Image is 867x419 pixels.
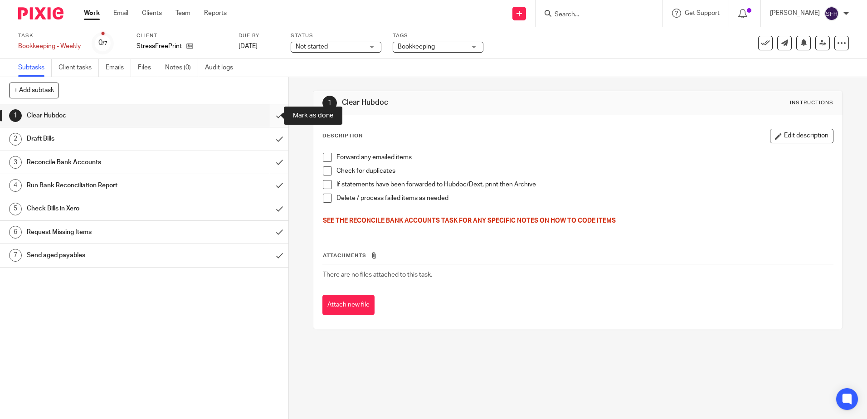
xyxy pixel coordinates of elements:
p: Delete / process failed items as needed [336,194,833,203]
label: Due by [239,32,279,39]
p: Forward any emailed items [336,153,833,162]
div: 7 [9,249,22,262]
h1: Check Bills in Xero [27,202,183,215]
h1: Clear Hubdoc [342,98,597,107]
div: 3 [9,156,22,169]
a: Emails [106,59,131,77]
img: Pixie [18,7,63,19]
span: Get Support [685,10,720,16]
a: Files [138,59,158,77]
a: Email [113,9,128,18]
a: Subtasks [18,59,52,77]
a: Audit logs [205,59,240,77]
img: svg%3E [824,6,839,21]
a: Clients [142,9,162,18]
div: 5 [9,203,22,215]
button: + Add subtask [9,83,59,98]
p: Description [322,132,363,140]
h1: Draft Bills [27,132,183,146]
a: Work [84,9,100,18]
label: Status [291,32,381,39]
span: Bookkeeping [398,44,435,50]
span: [DATE] [239,43,258,49]
a: Team [175,9,190,18]
span: There are no files attached to this task. [323,272,432,278]
div: 0 [98,38,107,48]
button: Attach new file [322,295,375,315]
p: Check for duplicates [336,166,833,175]
p: [PERSON_NAME] [770,9,820,18]
a: Reports [204,9,227,18]
h1: Send aged payables [27,248,183,262]
button: Edit description [770,129,833,143]
span: SEE THE RECONCILE BANK ACCOUNTS TASK FOR ANY SPECIFIC NOTES ON HOW TO CODE ITEMS [323,218,616,224]
span: Not started [296,44,328,50]
a: Notes (0) [165,59,198,77]
input: Search [554,11,635,19]
h1: Clear Hubdoc [27,109,183,122]
a: Client tasks [58,59,99,77]
label: Client [136,32,227,39]
label: Tags [393,32,483,39]
h1: Run Bank Reconciliation Report [27,179,183,192]
div: 1 [9,109,22,122]
p: If statements have been forwarded to Hubdoc/Dext, print then Archive [336,180,833,189]
h1: Request Missing Items [27,225,183,239]
label: Task [18,32,81,39]
div: Instructions [790,99,833,107]
div: 2 [9,133,22,146]
span: Attachments [323,253,366,258]
h1: Reconcile Bank Accounts [27,156,183,169]
p: StressFreePrint [136,42,182,51]
small: /7 [102,41,107,46]
div: 6 [9,226,22,239]
div: 4 [9,179,22,192]
div: 1 [322,96,337,110]
div: Bookkeeping - Weekly [18,42,81,51]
